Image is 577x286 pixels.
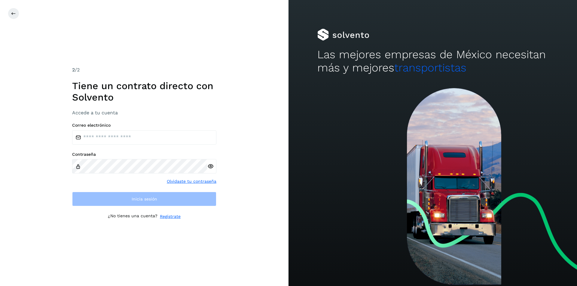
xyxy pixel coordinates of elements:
h1: Tiene un contrato directo con Solvento [72,80,216,103]
label: Correo electrónico [72,123,216,128]
button: Inicia sesión [72,192,216,206]
h3: Accede a tu cuenta [72,110,216,116]
span: 2 [72,67,75,73]
label: Contraseña [72,152,216,157]
a: Regístrate [160,213,181,220]
span: transportistas [394,61,466,74]
span: Inicia sesión [132,197,157,201]
p: ¿No tienes una cuenta? [108,213,157,220]
h2: Las mejores empresas de México necesitan más y mejores [317,48,548,75]
a: Olvidaste tu contraseña [167,178,216,185]
div: /2 [72,66,216,74]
